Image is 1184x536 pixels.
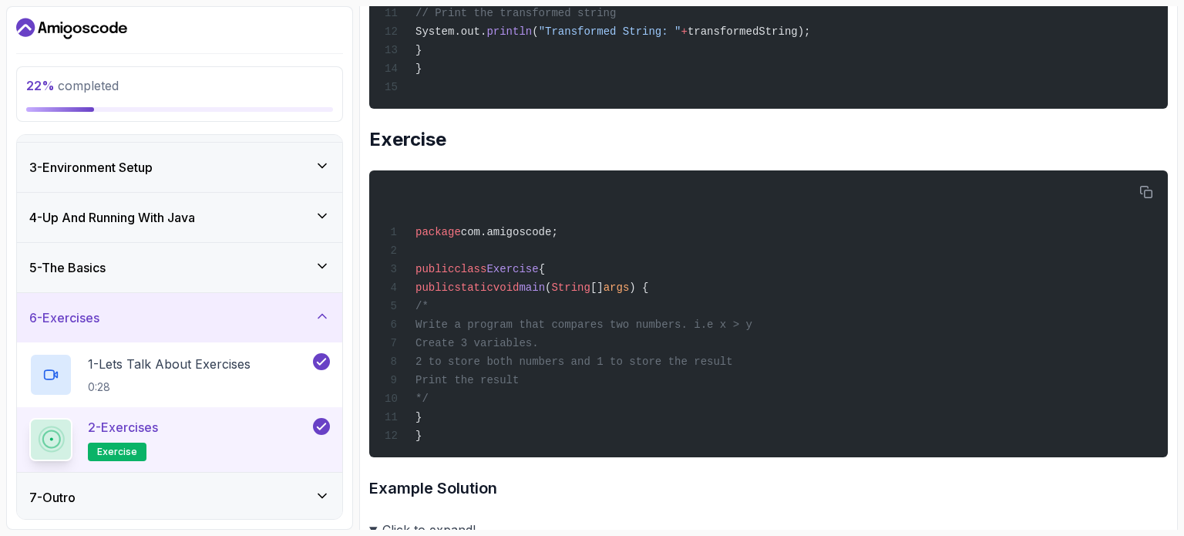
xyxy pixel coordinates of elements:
[88,418,158,437] p: 2 - Exercises
[369,127,1168,152] h2: Exercise
[486,25,532,38] span: println
[415,62,422,75] span: }
[454,281,493,294] span: static
[415,226,461,238] span: package
[415,263,454,275] span: public
[88,355,251,373] p: 1 - Lets Talk About Exercises
[29,158,153,177] h3: 3 - Environment Setup
[88,379,251,395] p: 0:28
[29,308,99,327] h3: 6 - Exercises
[539,263,545,275] span: {
[551,281,590,294] span: String
[493,281,520,294] span: void
[454,263,486,275] span: class
[545,281,551,294] span: (
[415,7,616,19] span: // Print the transformed string
[369,476,1168,501] h3: Example Solution
[681,25,687,38] span: +
[415,411,422,423] span: }
[415,430,422,442] span: }
[26,78,119,93] span: completed
[415,281,454,294] span: public
[17,193,342,242] button: 4-Up And Running With Java
[486,263,538,275] span: Exercise
[688,25,811,38] span: transformedString);
[16,16,127,41] a: Dashboard
[539,25,681,38] span: "Transformed String: "
[17,293,342,342] button: 6-Exercises
[26,78,55,93] span: 22 %
[29,418,330,461] button: 2-Exercisesexercise
[415,356,733,368] span: 2 to store both numbers and 1 to store the result
[29,488,76,507] h3: 7 - Outro
[461,226,558,238] span: com.amigoscode;
[519,281,545,294] span: main
[415,374,519,386] span: Print the result
[17,243,342,292] button: 5-The Basics
[604,281,630,294] span: args
[415,337,539,349] span: Create 3 variables.
[29,353,330,396] button: 1-Lets Talk About Exercises0:28
[29,208,195,227] h3: 4 - Up And Running With Java
[17,473,342,522] button: 7-Outro
[415,44,422,56] span: }
[629,281,648,294] span: ) {
[97,446,137,458] span: exercise
[17,143,342,192] button: 3-Environment Setup
[29,258,106,277] h3: 5 - The Basics
[415,319,752,331] span: Write a program that compares two numbers. i.e x > y
[590,281,604,294] span: []
[532,25,538,38] span: (
[415,25,486,38] span: System.out.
